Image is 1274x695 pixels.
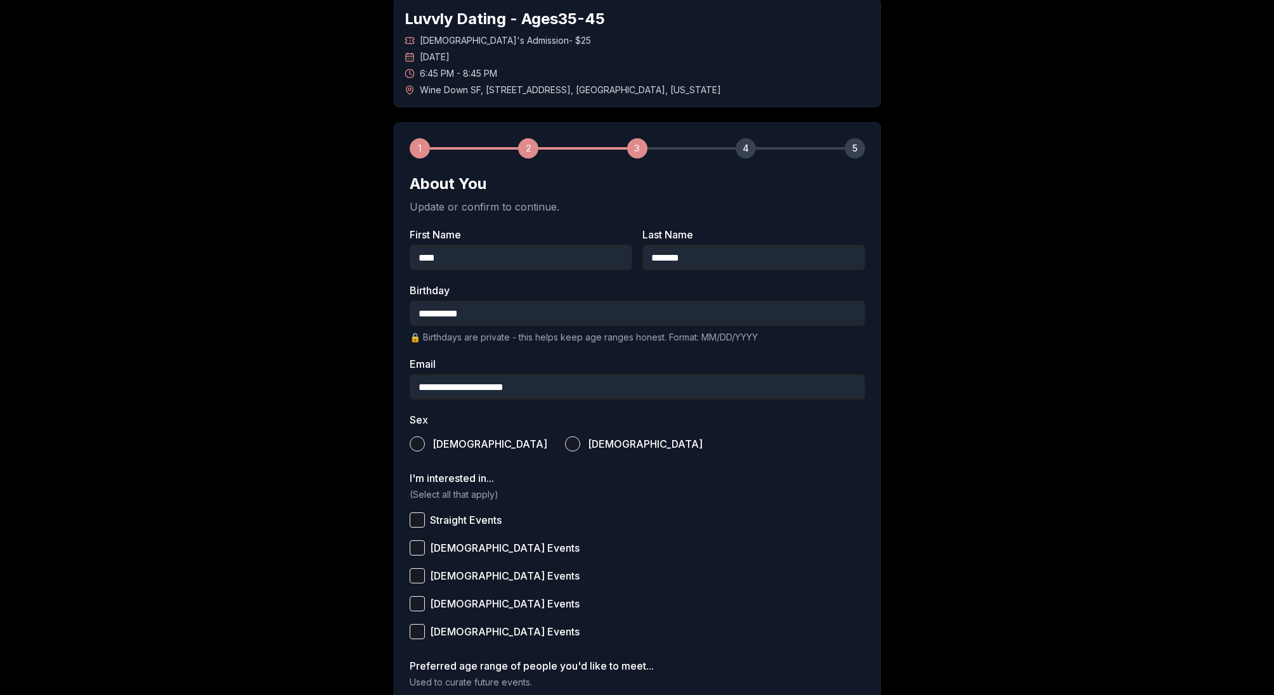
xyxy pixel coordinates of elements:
[405,9,870,29] h1: Luvvly Dating - Ages 35 - 45
[588,439,703,449] span: [DEMOGRAPHIC_DATA]
[432,439,547,449] span: [DEMOGRAPHIC_DATA]
[410,199,865,214] p: Update or confirm to continue.
[410,359,865,369] label: Email
[430,627,580,637] span: [DEMOGRAPHIC_DATA] Events
[642,230,865,240] label: Last Name
[845,138,865,159] div: 5
[410,488,865,501] p: (Select all that apply)
[410,285,865,296] label: Birthday
[410,230,632,240] label: First Name
[518,138,538,159] div: 2
[410,331,865,344] p: 🔒 Birthdays are private - this helps keep age ranges honest. Format: MM/DD/YYYY
[736,138,756,159] div: 4
[410,436,425,451] button: [DEMOGRAPHIC_DATA]
[430,515,502,525] span: Straight Events
[430,571,580,581] span: [DEMOGRAPHIC_DATA] Events
[410,596,425,611] button: [DEMOGRAPHIC_DATA] Events
[410,415,865,425] label: Sex
[410,138,430,159] div: 1
[410,540,425,555] button: [DEMOGRAPHIC_DATA] Events
[420,67,497,80] span: 6:45 PM - 8:45 PM
[420,51,450,63] span: [DATE]
[430,599,580,609] span: [DEMOGRAPHIC_DATA] Events
[410,661,865,671] label: Preferred age range of people you'd like to meet...
[410,624,425,639] button: [DEMOGRAPHIC_DATA] Events
[420,34,591,47] span: [DEMOGRAPHIC_DATA]'s Admission - $25
[565,436,580,451] button: [DEMOGRAPHIC_DATA]
[430,543,580,553] span: [DEMOGRAPHIC_DATA] Events
[410,512,425,528] button: Straight Events
[410,676,865,689] p: Used to curate future events.
[627,138,647,159] div: 3
[420,84,721,96] span: Wine Down SF , [STREET_ADDRESS] , [GEOGRAPHIC_DATA] , [US_STATE]
[410,473,865,483] label: I'm interested in...
[410,568,425,583] button: [DEMOGRAPHIC_DATA] Events
[410,174,865,194] h2: About You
